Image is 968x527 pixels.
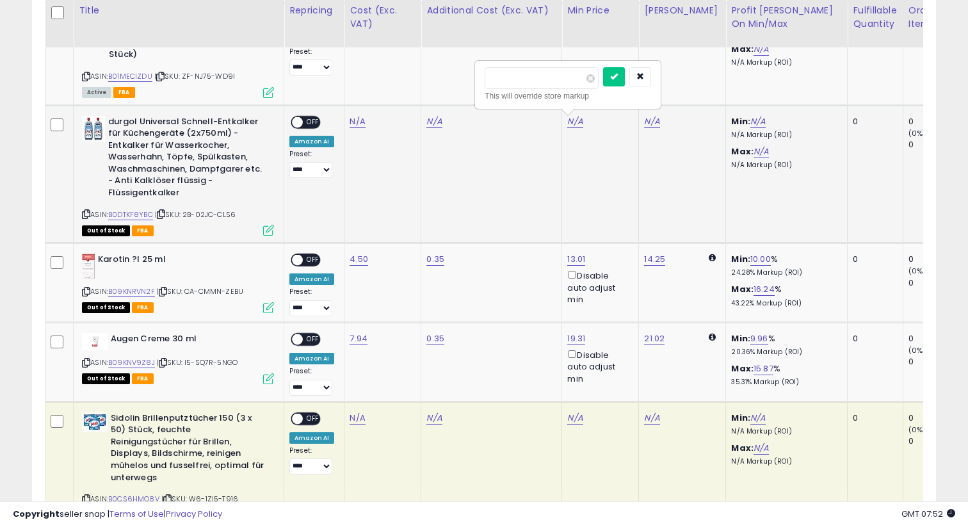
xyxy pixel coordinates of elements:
img: 31MATknzLPL._SL40_.jpg [82,254,95,279]
div: % [731,363,837,387]
p: 20.36% Markup (ROI) [731,348,837,357]
b: Min: [731,332,750,345]
p: N/A Markup (ROI) [731,427,837,436]
img: 21O4Vnf1OaL._SL40_.jpg [82,333,108,350]
div: Amazon AI [289,273,334,285]
div: Cost (Exc. VAT) [350,4,415,31]
a: Terms of Use [109,508,164,520]
div: 0 [908,435,960,447]
div: Ordered Items [908,4,955,31]
div: Preset: [289,288,334,316]
div: Profit [PERSON_NAME] on Min/Max [731,4,842,31]
div: 0 [853,116,892,127]
p: 24.28% Markup (ROI) [731,268,837,277]
div: 0 [908,116,960,127]
div: Fulfillable Quantity [853,4,897,31]
div: 0 [908,356,960,368]
div: ASIN: [82,254,274,312]
a: B01MECIZDU [108,71,152,82]
div: Disable auto adjust min [567,268,629,305]
b: Max: [731,283,754,295]
a: N/A [754,145,769,158]
span: All listings that are currently out of stock and unavailable for purchase on Amazon [82,302,130,313]
a: N/A [567,115,583,128]
p: N/A Markup (ROI) [731,131,837,140]
a: 13.01 [567,253,585,266]
p: N/A Markup (ROI) [731,161,837,170]
div: 0 [908,254,960,265]
b: Max: [731,43,754,55]
span: | SKU: I5-SQ7R-5NGO [157,357,238,368]
div: Disable auto adjust min [567,348,629,385]
div: 0 [853,333,892,345]
a: N/A [350,115,365,128]
a: B0DTKF8YBC [108,209,153,220]
span: All listings that are currently out of stock and unavailable for purchase on Amazon [82,373,130,384]
div: Min Price [567,4,633,17]
a: 10.00 [750,253,771,266]
div: ASIN: [82,333,274,383]
div: 0 [908,139,960,150]
div: % [731,284,837,307]
a: 21.02 [644,332,665,345]
small: (0%) [908,128,926,138]
a: B09KNRVN2F [108,286,155,297]
a: 19.31 [567,332,585,345]
a: N/A [754,442,769,455]
b: Min: [731,115,750,127]
div: Amazon AI [289,136,334,147]
p: N/A Markup (ROI) [731,457,837,466]
b: Sidolin Brillenputztücher 150 (3 x 50) Stück, feuchte Reinigungstücher für Brillen, Displays, Bil... [111,412,266,487]
div: Preset: [289,367,334,396]
a: N/A [350,412,365,425]
a: N/A [644,412,659,425]
div: Preset: [289,47,334,76]
span: OFF [303,117,323,127]
div: [PERSON_NAME] [644,4,720,17]
div: Title [79,4,278,17]
a: Privacy Policy [166,508,222,520]
small: (0%) [908,266,926,276]
div: 0 [853,412,892,424]
span: | SKU: CA-CMMN-ZEBU [157,286,243,296]
span: FBA [132,225,154,236]
div: seller snap | | [13,508,222,521]
span: FBA [132,373,154,384]
p: N/A Markup (ROI) [731,58,837,67]
div: Amazon AI [289,353,334,364]
p: 43.22% Markup (ROI) [731,299,837,308]
a: N/A [426,115,442,128]
span: OFF [303,413,323,424]
span: OFF [303,334,323,345]
div: 0 [853,254,892,265]
a: 7.94 [350,332,367,345]
div: % [731,333,837,357]
div: This will override store markup [485,90,651,102]
p: 35.31% Markup (ROI) [731,378,837,387]
small: (0%) [908,425,926,435]
a: N/A [754,43,769,56]
a: 14.25 [644,253,665,266]
a: 15.87 [754,362,773,375]
div: 0 [908,277,960,289]
span: FBA [113,87,135,98]
img: 51eh6Sg-TTL._SL40_.jpg [82,412,108,432]
a: 0.35 [426,253,444,266]
a: N/A [567,412,583,425]
b: Min: [731,253,750,265]
div: Amazon AI [289,432,334,444]
a: 0.35 [426,332,444,345]
b: Max: [731,442,754,454]
div: Additional Cost (Exc. VAT) [426,4,556,17]
small: (0%) [908,345,926,355]
b: Augen Creme 30 ml [111,333,266,348]
div: Preset: [289,150,334,179]
span: | SKU: ZF-NJ75-WD9I [154,71,235,81]
div: ASIN: [82,116,274,235]
a: 4.50 [350,253,368,266]
a: N/A [750,115,766,128]
span: | SKU: 2B-02JC-CLS6 [155,209,236,220]
span: All listings currently available for purchase on Amazon [82,87,111,98]
div: % [731,254,837,277]
span: 2025-08-17 07:52 GMT [901,508,955,520]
